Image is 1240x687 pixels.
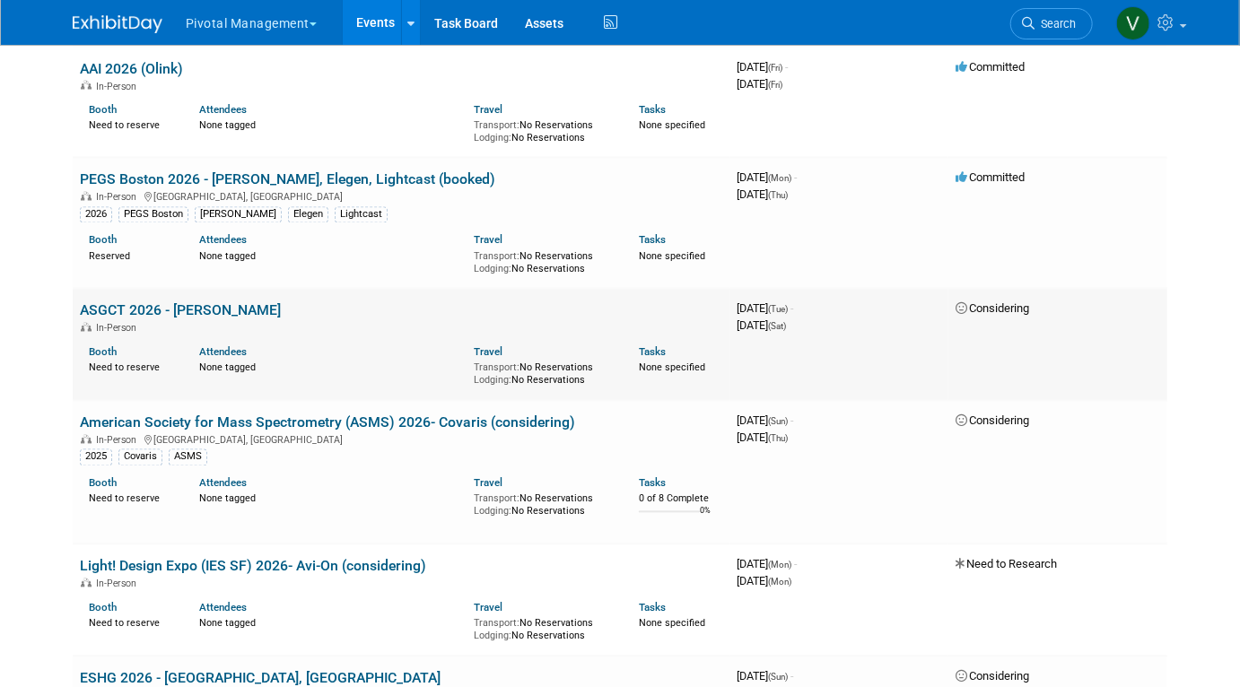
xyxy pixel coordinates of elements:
[768,174,791,184] span: (Mon)
[474,133,511,144] span: Lodging:
[474,264,511,275] span: Lodging:
[956,670,1029,683] span: Considering
[474,359,612,387] div: No Reservations No Reservations
[474,251,520,263] span: Transport:
[700,507,711,531] td: 0%
[639,251,705,263] span: None specified
[199,602,247,614] a: Attendees
[80,414,575,431] a: American Society for Mass Spectrometry (ASMS) 2026- Covaris (considering)
[199,490,461,506] div: None tagged
[80,207,112,223] div: 2026
[956,302,1029,316] span: Considering
[89,614,172,630] div: Need to reserve
[199,359,461,375] div: None tagged
[768,63,782,73] span: (Fri)
[89,602,117,614] a: Booth
[474,362,520,374] span: Transport:
[80,302,281,319] a: ASGCT 2026 - [PERSON_NAME]
[768,417,788,427] span: (Sun)
[89,477,117,490] a: Booth
[1010,8,1093,39] a: Search
[956,60,1025,74] span: Committed
[956,414,1029,428] span: Considering
[768,578,791,587] span: (Mon)
[80,189,722,204] div: [GEOGRAPHIC_DATA], [GEOGRAPHIC_DATA]
[474,602,502,614] a: Travel
[794,171,797,185] span: -
[956,558,1057,571] span: Need to Research
[474,493,520,505] span: Transport:
[199,103,247,116] a: Attendees
[81,323,92,332] img: In-Person Event
[790,302,793,316] span: -
[474,477,502,490] a: Travel
[89,346,117,359] a: Booth
[474,117,612,144] div: No Reservations No Reservations
[474,120,520,132] span: Transport:
[199,346,247,359] a: Attendees
[737,414,793,428] span: [DATE]
[474,103,502,116] a: Travel
[199,234,247,247] a: Attendees
[785,60,788,74] span: -
[96,435,142,447] span: In-Person
[199,248,461,264] div: None tagged
[737,431,788,445] span: [DATE]
[768,434,788,444] span: (Thu)
[737,670,793,683] span: [DATE]
[89,117,172,133] div: Need to reserve
[96,578,142,590] span: In-Person
[80,670,441,687] a: ESHG 2026 - [GEOGRAPHIC_DATA], [GEOGRAPHIC_DATA]
[737,188,788,202] span: [DATE]
[199,477,247,490] a: Attendees
[1116,6,1150,40] img: Valerie Weld
[89,248,172,264] div: Reserved
[199,614,461,630] div: None tagged
[169,449,207,465] div: ASMS
[474,234,502,247] a: Travel
[639,120,705,132] span: None specified
[768,322,786,332] span: (Sat)
[73,15,162,33] img: ExhibitDay
[89,103,117,116] a: Booth
[768,80,782,90] span: (Fri)
[737,319,786,333] span: [DATE]
[96,81,142,92] span: In-Person
[474,248,612,275] div: No Reservations No Reservations
[474,346,502,359] a: Travel
[81,192,92,201] img: In-Person Event
[195,207,282,223] div: [PERSON_NAME]
[639,346,666,359] a: Tasks
[639,477,666,490] a: Tasks
[288,207,328,223] div: Elegen
[89,234,117,247] a: Booth
[199,117,461,133] div: None tagged
[768,191,788,201] span: (Thu)
[335,207,388,223] div: Lightcast
[89,490,172,506] div: Need to reserve
[89,359,172,375] div: Need to reserve
[639,234,666,247] a: Tasks
[737,77,782,91] span: [DATE]
[639,618,705,630] span: None specified
[737,60,788,74] span: [DATE]
[768,305,788,315] span: (Tue)
[474,490,612,517] div: No Reservations No Reservations
[794,558,797,571] span: -
[96,323,142,335] span: In-Person
[737,171,797,185] span: [DATE]
[737,575,791,588] span: [DATE]
[81,81,92,90] img: In-Person Event
[790,414,793,428] span: -
[80,60,183,77] a: AAI 2026 (Olink)
[81,435,92,444] img: In-Person Event
[80,558,426,575] a: Light! Design Expo (IES SF) 2026- Avi-On (considering)
[956,171,1025,185] span: Committed
[1035,17,1076,30] span: Search
[639,493,722,506] div: 0 of 8 Complete
[81,578,92,587] img: In-Person Event
[474,618,520,630] span: Transport:
[474,630,511,642] span: Lodging:
[474,506,511,517] span: Lodging:
[737,302,793,316] span: [DATE]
